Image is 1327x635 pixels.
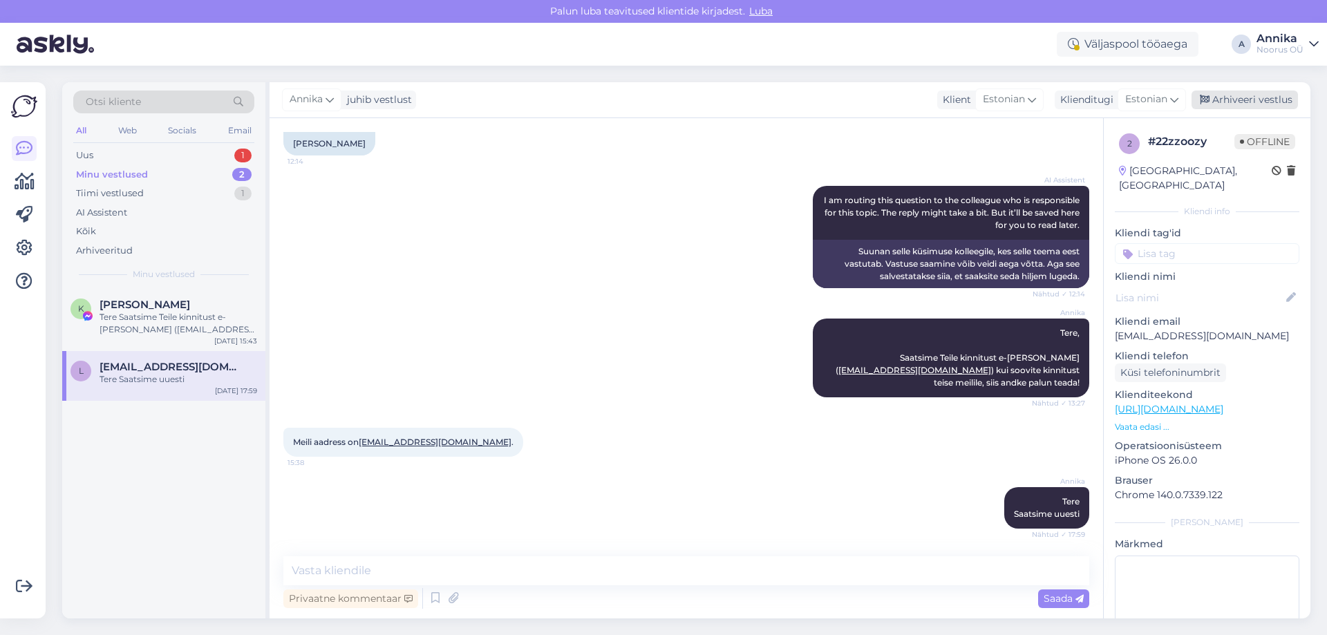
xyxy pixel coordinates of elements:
[232,168,252,182] div: 2
[1115,473,1299,488] p: Brauser
[100,373,257,386] div: Tere Saatsime uuesti
[1115,488,1299,502] p: Chrome 140.0.7339.122
[1115,314,1299,329] p: Kliendi email
[1234,134,1295,149] span: Offline
[76,225,96,238] div: Kõik
[838,365,991,375] a: [EMAIL_ADDRESS][DOMAIN_NAME]
[824,195,1082,230] span: I am routing this question to the colleague who is responsible for this topic. The reply might ta...
[1232,35,1251,54] div: A
[165,122,199,140] div: Socials
[283,589,418,608] div: Privaatne kommentaar
[1192,91,1298,109] div: Arhiveeri vestlus
[1119,164,1272,193] div: [GEOGRAPHIC_DATA], [GEOGRAPHIC_DATA]
[1033,307,1085,318] span: Annika
[234,149,252,162] div: 1
[1115,243,1299,264] input: Lisa tag
[1033,289,1085,299] span: Nähtud ✓ 12:14
[1257,33,1319,55] a: AnnikaNoorus OÜ
[133,268,195,281] span: Minu vestlused
[836,328,1082,388] span: Tere, Saatsime Teile kinnitust e-[PERSON_NAME] ( ) kui soovite kinnitust teise meilile, siis andk...
[78,303,84,314] span: K
[745,5,777,17] span: Luba
[283,132,375,155] div: [PERSON_NAME]
[1115,269,1299,284] p: Kliendi nimi
[1115,439,1299,453] p: Operatsioonisüsteem
[1033,476,1085,486] span: Annika
[1115,226,1299,240] p: Kliendi tag'id
[76,206,127,220] div: AI Assistent
[79,366,84,376] span: l
[1057,32,1198,57] div: Väljaspool tööaega
[1115,388,1299,402] p: Klienditeekond
[813,240,1089,288] div: Suunan selle küsimuse kolleegile, kes selle teema eest vastutab. Vastuse saamine võib veidi aega ...
[1033,175,1085,185] span: AI Assistent
[225,122,254,140] div: Email
[1115,421,1299,433] p: Vaata edasi ...
[288,457,339,468] span: 15:38
[215,386,257,396] div: [DATE] 17:59
[1116,290,1283,305] input: Lisa nimi
[1257,44,1304,55] div: Noorus OÜ
[1044,592,1084,605] span: Saada
[1127,138,1132,149] span: 2
[1032,398,1085,408] span: Nähtud ✓ 13:27
[1115,403,1223,415] a: [URL][DOMAIN_NAME]
[11,93,37,120] img: Askly Logo
[290,92,323,107] span: Annika
[1115,349,1299,363] p: Kliendi telefon
[100,311,257,336] div: Tere Saatsime Teile kinnitust e-[PERSON_NAME] ([EMAIL_ADDRESS][DOMAIN_NAME]).
[1115,363,1226,382] div: Küsi telefoninumbrit
[1148,133,1234,150] div: # 22zzoozy
[214,336,257,346] div: [DATE] 15:43
[76,244,133,258] div: Arhiveeritud
[76,149,93,162] div: Uus
[937,93,971,107] div: Klient
[86,95,141,109] span: Otsi kliente
[76,168,148,182] div: Minu vestlused
[73,122,89,140] div: All
[234,187,252,200] div: 1
[76,187,144,200] div: Tiimi vestlused
[359,437,511,447] a: [EMAIL_ADDRESS][DOMAIN_NAME]
[100,361,243,373] span: lebenmarek@gmail.com
[100,298,190,311] span: Klaarika Lilleorg
[1115,205,1299,218] div: Kliendi info
[293,437,514,447] span: Meili aadress on .
[1055,93,1113,107] div: Klienditugi
[115,122,140,140] div: Web
[288,156,339,167] span: 12:14
[983,92,1025,107] span: Estonian
[1115,329,1299,343] p: [EMAIL_ADDRESS][DOMAIN_NAME]
[1115,537,1299,551] p: Märkmed
[1125,92,1167,107] span: Estonian
[341,93,412,107] div: juhib vestlust
[1115,516,1299,529] div: [PERSON_NAME]
[1032,529,1085,540] span: Nähtud ✓ 17:59
[1115,453,1299,468] p: iPhone OS 26.0.0
[1257,33,1304,44] div: Annika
